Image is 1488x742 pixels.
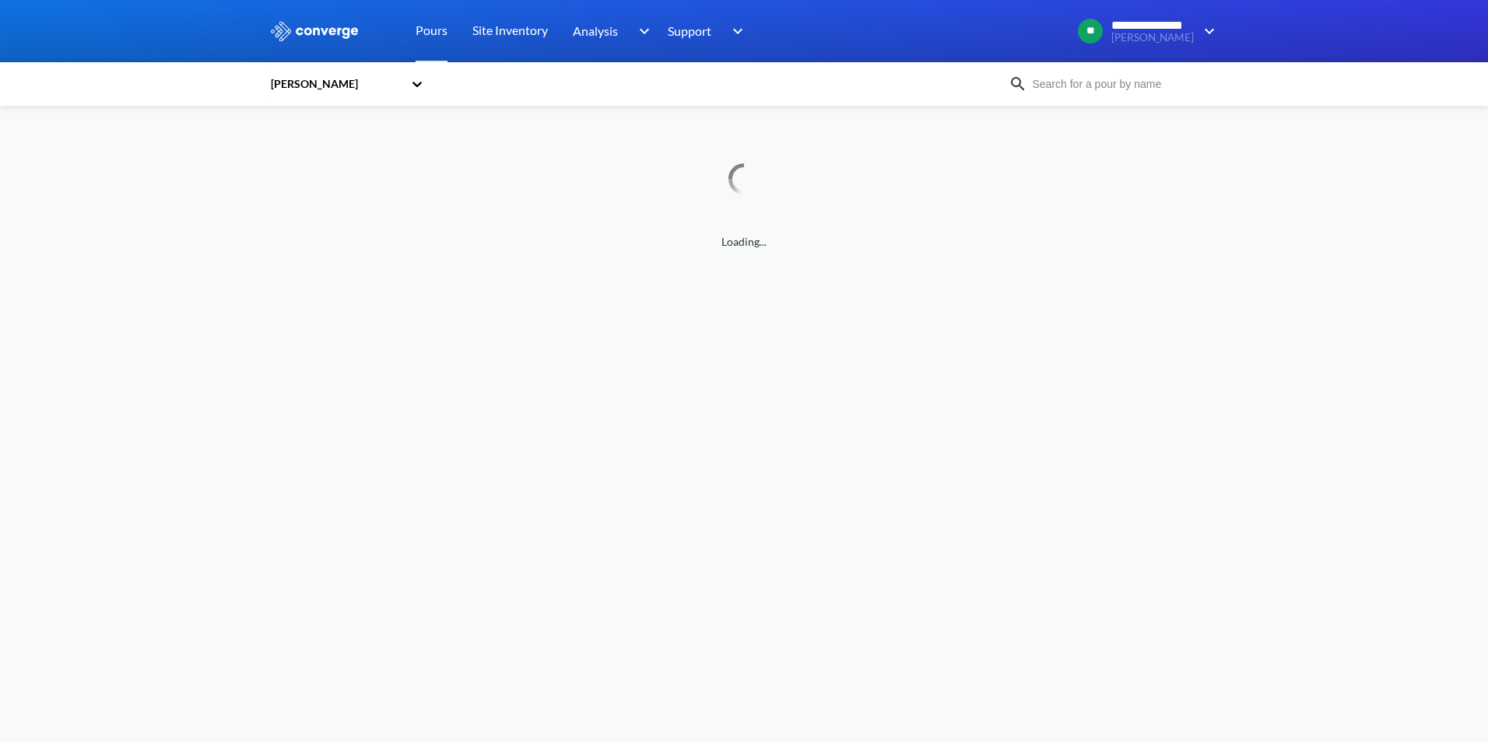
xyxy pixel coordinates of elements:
[1194,22,1219,40] img: downArrow.svg
[1027,75,1216,93] input: Search for a pour by name
[629,22,654,40] img: downArrow.svg
[269,21,360,41] img: logo_ewhite.svg
[668,21,711,40] span: Support
[722,22,747,40] img: downArrow.svg
[1111,32,1194,44] span: [PERSON_NAME]
[269,233,1219,250] span: Loading...
[1009,75,1027,93] img: icon-search.svg
[269,75,403,93] div: [PERSON_NAME]
[573,21,618,40] span: Analysis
